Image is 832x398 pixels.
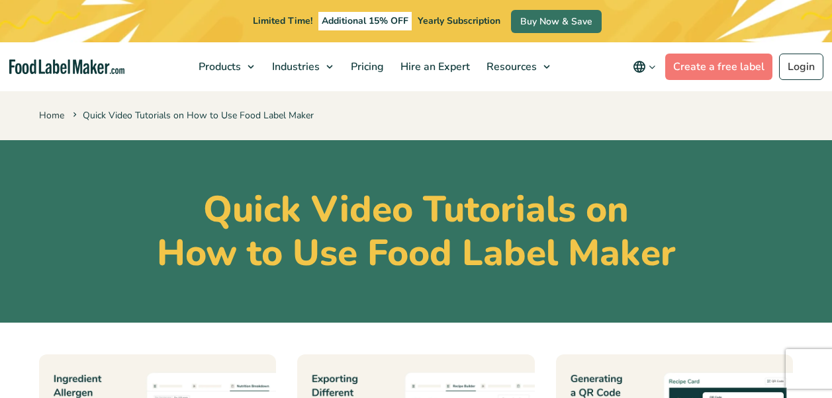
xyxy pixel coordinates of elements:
span: Additional 15% OFF [318,12,412,30]
a: Home [39,109,64,122]
span: Industries [268,60,321,74]
span: Products [195,60,242,74]
span: Quick Video Tutorials on How to Use Food Label Maker [70,109,314,122]
a: Create a free label [665,54,772,80]
h1: Quick Video Tutorials on How to Use Food Label Maker [39,188,794,275]
a: Hire an Expert [393,42,475,91]
span: Pricing [347,60,385,74]
a: Pricing [343,42,389,91]
a: Resources [479,42,557,91]
a: Login [779,54,823,80]
span: Hire an Expert [396,60,471,74]
span: Resources [483,60,538,74]
a: Products [191,42,261,91]
a: Buy Now & Save [511,10,602,33]
span: Yearly Subscription [418,15,500,27]
span: Limited Time! [253,15,312,27]
a: Industries [264,42,340,91]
